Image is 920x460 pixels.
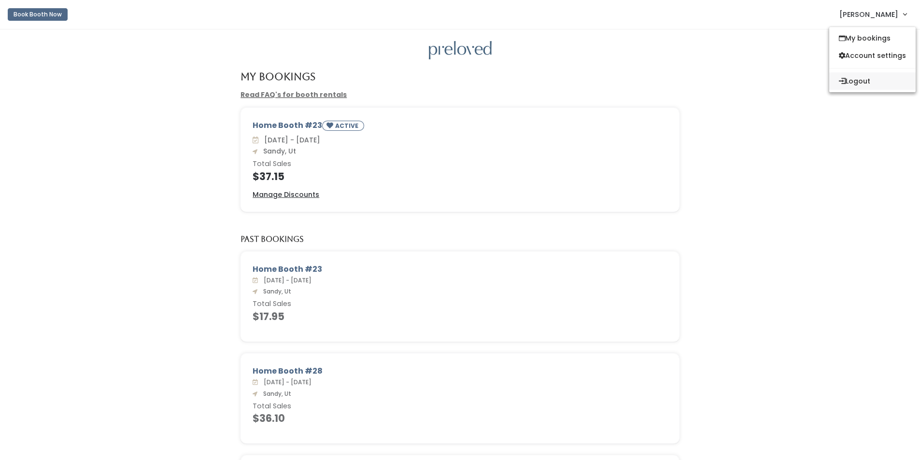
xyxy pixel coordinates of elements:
[260,135,320,145] span: [DATE] - [DATE]
[830,4,916,25] a: [PERSON_NAME]
[253,413,667,424] h4: $36.10
[253,171,667,182] h4: $37.15
[241,90,347,99] a: Read FAQ's for booth rentals
[253,160,667,168] h6: Total Sales
[335,122,360,130] small: ACTIVE
[839,9,898,20] span: [PERSON_NAME]
[8,4,68,25] a: Book Booth Now
[253,264,667,275] div: Home Booth #23
[253,300,667,308] h6: Total Sales
[829,72,916,90] button: Logout
[259,146,296,156] span: Sandy, Ut
[260,276,311,284] span: [DATE] - [DATE]
[260,378,311,386] span: [DATE] - [DATE]
[8,8,68,21] button: Book Booth Now
[259,390,291,398] span: Sandy, Ut
[253,365,667,377] div: Home Booth #28
[829,29,916,47] a: My bookings
[253,190,319,200] a: Manage Discounts
[241,71,315,82] h4: My Bookings
[253,311,667,322] h4: $17.95
[829,47,916,64] a: Account settings
[429,41,492,60] img: preloved logo
[253,403,667,410] h6: Total Sales
[259,287,291,295] span: Sandy, Ut
[253,120,667,135] div: Home Booth #23
[241,235,304,244] h5: Past Bookings
[253,190,319,199] u: Manage Discounts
